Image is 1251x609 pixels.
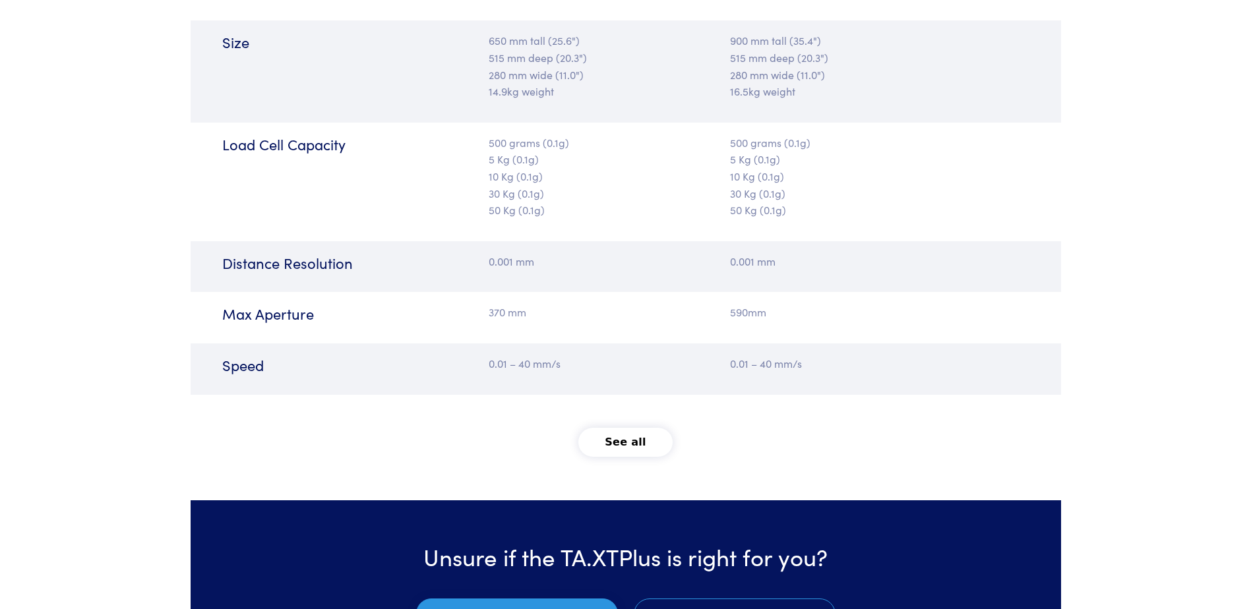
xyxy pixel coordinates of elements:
[730,355,981,372] p: 0.01 – 40 mm/s
[730,134,981,219] p: 500 grams (0.1g) 5 Kg (0.1g) 10 Kg (0.1g) 30 Kg (0.1g) 50 Kg (0.1g)
[730,304,981,321] p: 590mm
[222,304,473,324] h6: Max Aperture
[578,428,673,457] button: See all
[222,134,473,155] h6: Load Cell Capacity
[489,304,618,321] p: 370 mm
[222,32,473,53] h6: Size
[489,134,618,219] p: 500 grams (0.1g) 5 Kg (0.1g) 10 Kg (0.1g) 30 Kg (0.1g) 50 Kg (0.1g)
[730,253,981,270] p: 0.001 mm
[730,32,981,100] p: 900 mm tall (35.4") 515 mm deep (20.3") 280 mm wide (11.0") 16.5kg weight
[222,253,473,274] h6: Distance Resolution
[222,355,473,376] h6: Speed
[489,355,618,372] p: 0.01 – 40 mm/s
[198,540,1053,572] h3: Unsure if the TA.XTPlus is right for you?
[489,32,618,100] p: 650 mm tall (25.6") 515 mm deep (20.3") 280 mm wide (11.0") 14.9kg weight
[489,253,618,270] p: 0.001 mm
